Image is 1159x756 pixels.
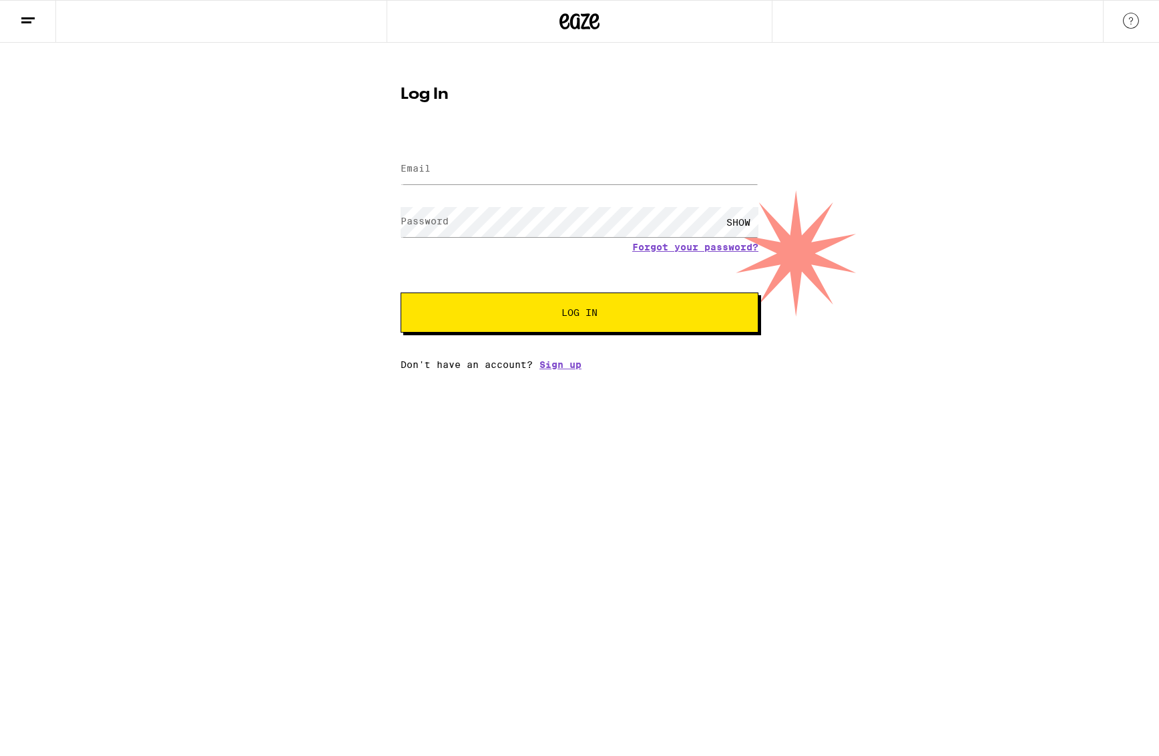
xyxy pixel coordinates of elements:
[8,9,96,20] span: Hi. Need any help?
[539,359,582,370] a: Sign up
[401,163,431,174] label: Email
[401,154,758,184] input: Email
[401,87,758,103] h1: Log In
[718,207,758,237] div: SHOW
[632,242,758,252] a: Forgot your password?
[561,308,598,317] span: Log In
[401,359,758,370] div: Don't have an account?
[401,216,449,226] label: Password
[401,293,758,333] button: Log In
